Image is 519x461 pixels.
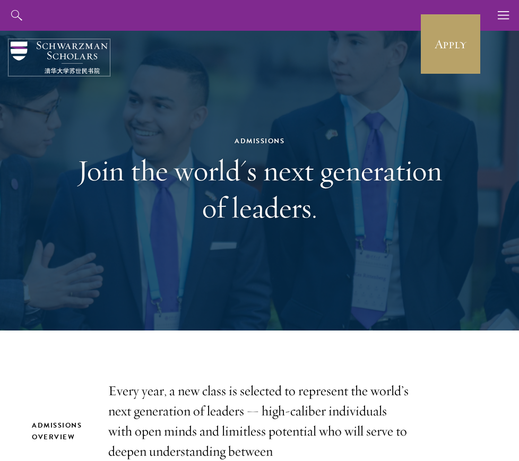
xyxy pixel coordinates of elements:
h2: Admissions Overview [32,420,87,443]
img: Schwarzman Scholars [11,41,108,74]
h1: Join the world's next generation of leaders. [76,152,443,226]
div: Admissions [76,135,443,147]
a: Apply [421,14,480,74]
